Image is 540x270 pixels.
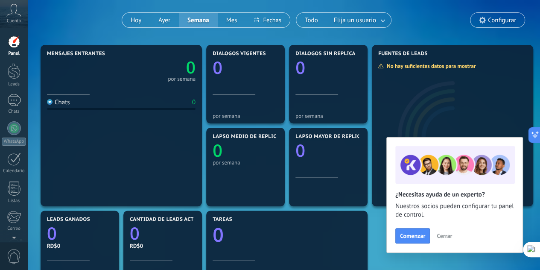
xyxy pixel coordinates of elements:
div: Calendario [2,168,26,174]
button: Ayer [150,13,179,27]
text: 0 [213,138,222,162]
span: Cantidad de leads activos [130,217,206,223]
div: por semana [168,77,196,81]
button: Todo [296,13,327,27]
button: Comenzar [395,228,430,244]
img: Chats [47,99,53,105]
text: 0 [213,222,224,248]
span: Mensajes entrantes [47,51,105,57]
button: Cerrar [433,229,456,242]
a: 0 [213,222,361,248]
span: Fuentes de leads [378,51,428,57]
span: Tareas [213,217,232,223]
div: por semana [213,113,278,119]
a: 0 [47,221,113,245]
a: 0 [121,56,196,79]
button: Semana [179,13,218,27]
h2: ¿Necesitas ayuda de un experto? [395,191,514,199]
span: Nuestros socios pueden configurar tu panel de control. [395,202,514,219]
span: Comenzar [400,233,425,239]
button: Mes [218,13,246,27]
text: 0 [130,221,140,245]
div: Panel [2,51,26,56]
div: 0 [192,98,196,106]
div: Leads [2,82,26,87]
div: por semana [213,159,278,166]
span: Leads ganados [47,217,90,223]
text: 0 [213,56,222,79]
div: Chats [47,98,70,106]
span: Cerrar [437,233,452,239]
span: Lapso medio de réplica [213,134,280,140]
div: RD$0 [47,242,113,249]
div: por semana [295,113,361,119]
span: Cuenta [7,18,21,24]
text: 0 [186,56,196,79]
text: 0 [295,56,305,79]
span: Diálogos sin réplica [295,51,356,57]
div: Listas [2,198,26,204]
span: Diálogos vigentes [213,51,266,57]
button: Elija un usuario [327,13,391,27]
div: Correo [2,226,26,232]
text: 0 [47,221,57,245]
button: Fechas [245,13,289,27]
div: RD$0 [130,242,196,249]
button: Hoy [122,13,150,27]
span: Lapso mayor de réplica [295,134,363,140]
text: 0 [295,138,305,162]
a: 0 [130,221,196,245]
div: Chats [2,109,26,114]
div: No hay suficientes datos para mostrar [378,62,482,70]
span: Configurar [488,17,516,24]
span: Elija un usuario [332,15,378,26]
div: WhatsApp [2,138,26,146]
